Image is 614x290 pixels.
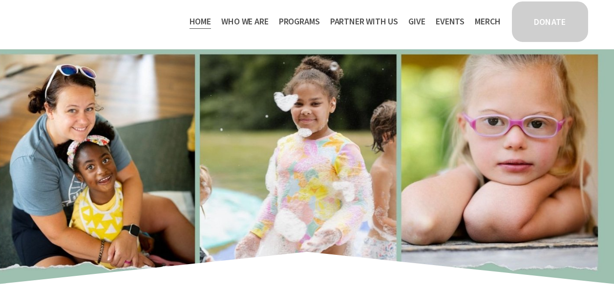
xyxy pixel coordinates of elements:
[221,15,268,29] span: Who We Are
[279,15,320,29] span: Programs
[408,14,425,29] a: Give
[330,15,398,29] span: Partner With Us
[221,14,268,29] a: folder dropdown
[475,14,500,29] a: Merch
[190,14,211,29] a: Home
[279,14,320,29] a: folder dropdown
[330,14,398,29] a: folder dropdown
[436,14,465,29] a: Events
